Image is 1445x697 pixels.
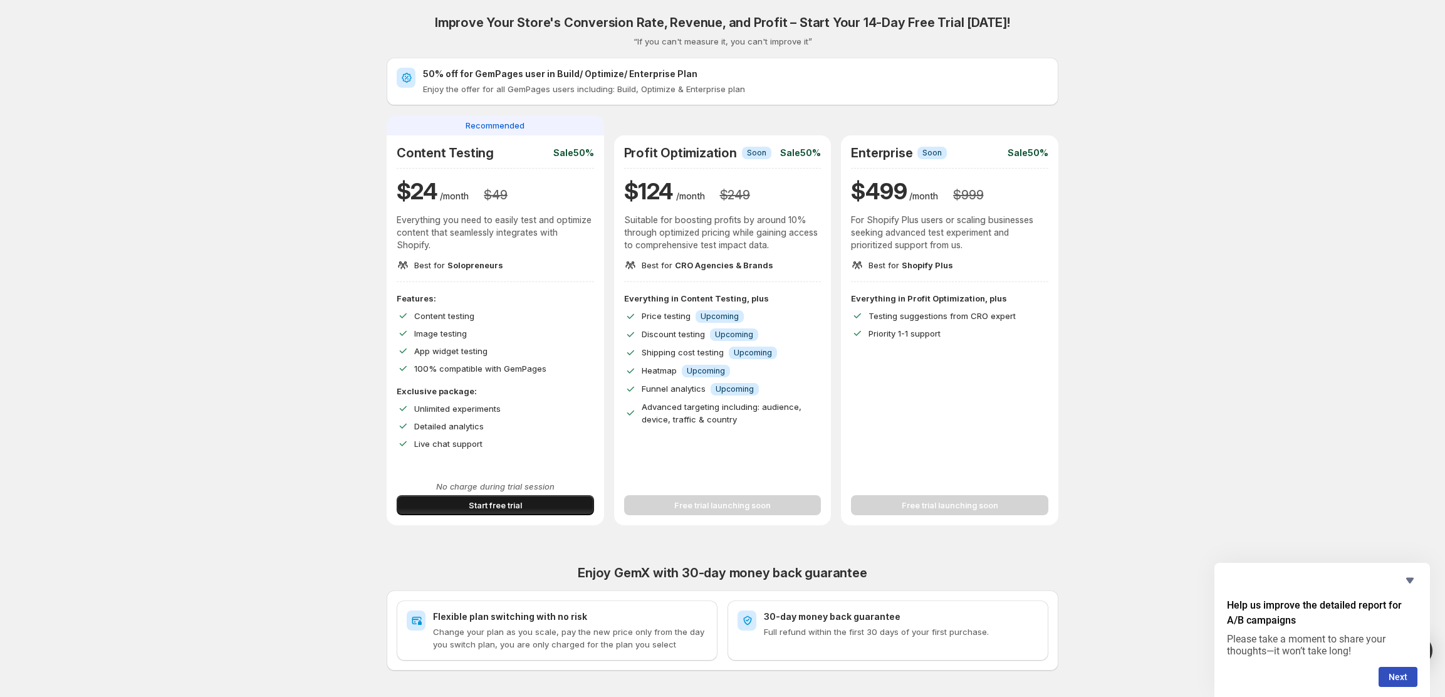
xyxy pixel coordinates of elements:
[484,187,507,202] h3: $ 49
[414,404,501,414] span: Unlimited experiments
[1227,573,1417,687] div: Help us improve the detailed report for A/B campaigns
[675,260,773,270] span: CRO Agencies & Brands
[687,366,725,376] span: Upcoming
[414,364,546,374] span: 100% compatible with GemPages
[414,421,484,431] span: Detailed analytics
[869,311,1016,321] span: Testing suggestions from CRO expert
[642,347,724,357] span: Shipping cost testing
[701,312,739,322] span: Upcoming
[1008,147,1048,159] p: Sale 50%
[624,292,822,305] p: Everything in Content Testing, plus
[764,611,1038,623] h2: 30-day money back guarantee
[553,147,594,159] p: Sale 50%
[869,259,953,271] p: Best for
[469,499,522,511] span: Start free trial
[922,148,942,158] span: Soon
[869,328,941,338] span: Priority 1-1 support
[624,176,674,206] h1: $ 124
[423,68,1048,80] h2: 50% off for GemPages user in Build/ Optimize/ Enterprise Plan
[397,385,594,397] p: Exclusive package:
[764,626,1038,638] p: Full refund within the first 30 days of your first purchase.
[624,214,822,251] p: Suitable for boosting profits by around 10% through optimized pricing while gaining access to com...
[1402,573,1417,588] button: Hide survey
[642,311,691,321] span: Price testing
[734,348,772,358] span: Upcoming
[715,330,753,340] span: Upcoming
[716,384,754,394] span: Upcoming
[440,190,469,202] p: /month
[397,480,594,493] p: No charge during trial session
[397,495,594,515] button: Start free trial
[851,145,912,160] h2: Enterprise
[1379,667,1417,687] button: Next question
[642,259,773,271] p: Best for
[909,190,938,202] p: /month
[433,626,707,651] p: Change your plan as you scale, pay the new price only from the day you switch plan, you are only ...
[953,187,983,202] h3: $ 999
[387,565,1058,580] h2: Enjoy GemX with 30-day money back guarantee
[414,439,483,449] span: Live chat support
[414,259,503,271] p: Best for
[414,328,467,338] span: Image testing
[642,384,706,394] span: Funnel analytics
[747,148,766,158] span: Soon
[435,15,1010,30] h2: Improve Your Store's Conversion Rate, Revenue, and Profit – Start Your 14-Day Free Trial [DATE]!
[414,311,474,321] span: Content testing
[397,214,594,251] p: Everything you need to easily test and optimize content that seamlessly integrates with Shopify.
[414,346,488,356] span: App widget testing
[642,365,677,375] span: Heatmap
[397,145,494,160] h2: Content Testing
[397,176,437,206] h1: $ 24
[720,187,750,202] h3: $ 249
[642,402,801,424] span: Advanced targeting including: audience, device, traffic & country
[902,260,953,270] span: Shopify Plus
[851,176,907,206] h1: $ 499
[780,147,821,159] p: Sale 50%
[634,35,812,48] p: “If you can't measure it, you can't improve it”
[1227,633,1417,657] p: Please take a moment to share your thoughts—it won’t take long!
[423,83,1048,95] p: Enjoy the offer for all GemPages users including: Build, Optimize & Enterprise plan
[433,611,707,623] h2: Flexible plan switching with no risk
[397,292,594,305] p: Features:
[466,119,524,132] span: Recommended
[676,190,705,202] p: /month
[1227,598,1417,628] h2: Help us improve the detailed report for A/B campaigns
[624,145,737,160] h2: Profit Optimization
[851,292,1048,305] p: Everything in Profit Optimization, plus
[447,260,503,270] span: Solopreneurs
[642,329,705,339] span: Discount testing
[851,214,1048,251] p: For Shopify Plus users or scaling businesses seeking advanced test experiment and prioritized sup...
